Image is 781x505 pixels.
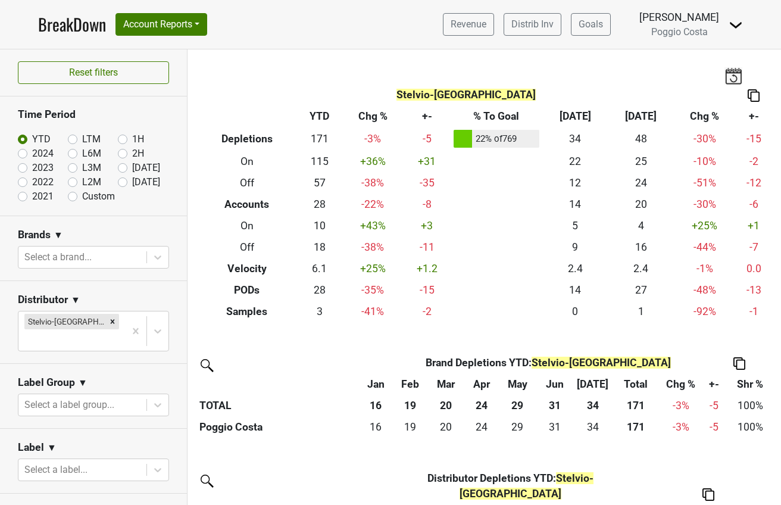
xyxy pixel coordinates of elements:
[427,416,464,438] td: 19.75
[498,416,538,438] td: 29.249
[427,373,464,395] th: Mar: activate to sort column ascending
[608,215,674,236] td: 4
[196,127,297,151] th: Depletions
[18,376,75,389] h3: Label Group
[132,132,144,146] label: 1H
[18,61,169,84] button: Reset filters
[674,127,736,151] td: -30 %
[404,279,451,301] td: -15
[736,258,772,279] td: 0.0
[498,373,538,395] th: May: activate to sort column ascending
[358,416,393,438] td: 15.667
[427,395,464,416] th: 20
[18,108,169,121] h3: Time Period
[342,279,404,301] td: -35 %
[342,258,404,279] td: +25 %
[608,301,674,322] td: 1
[82,161,101,175] label: L3M
[297,106,342,127] th: YTD
[608,151,674,172] td: 25
[71,293,80,307] span: ▼
[132,146,144,161] label: 2H
[608,172,674,194] td: 24
[465,416,498,438] td: 23.667
[18,441,44,454] h3: Label
[404,215,451,236] td: +3
[729,18,743,32] img: Dropdown Menu
[608,258,674,279] td: 2.4
[297,279,342,301] td: 28
[736,215,772,236] td: +1
[342,194,404,215] td: -22 %
[748,89,760,102] img: Copy to clipboard
[47,441,57,455] span: ▼
[82,175,101,189] label: L2M
[115,13,207,36] button: Account Reports
[196,279,297,301] th: PODs
[404,172,451,194] td: -35
[537,373,572,395] th: Jun: activate to sort column ascending
[297,172,342,194] td: 57
[465,395,498,416] th: 24
[396,419,425,435] div: 19
[393,352,703,373] th: Brand Depletions YTD :
[542,236,608,258] td: 9
[674,258,736,279] td: -1 %
[608,127,674,151] td: 48
[196,395,358,416] th: TOTAL
[196,301,297,322] th: Samples
[674,106,736,127] th: Chg %
[674,194,736,215] td: -30 %
[196,373,358,395] th: &nbsp;: activate to sort column ascending
[725,373,776,395] th: Shr %: activate to sort column ascending
[54,228,63,242] span: ▼
[725,395,776,416] td: 100%
[498,395,538,416] th: 29
[196,470,215,490] img: filter
[297,258,342,279] td: 6.1
[358,373,393,395] th: Jan: activate to sort column ascending
[616,419,655,435] div: 171
[342,301,404,322] td: -41 %
[196,151,297,172] th: On
[32,132,51,146] label: YTD
[542,194,608,215] td: 14
[297,236,342,258] td: 18
[82,189,115,204] label: Custom
[82,146,101,161] label: L6M
[297,194,342,215] td: 28
[736,301,772,322] td: -1
[32,189,54,204] label: 2021
[467,419,495,435] div: 24
[706,419,722,435] div: -5
[724,67,742,84] img: last_updated_date
[404,301,451,322] td: -2
[542,215,608,236] td: 5
[572,416,613,438] td: 33.667
[733,357,745,370] img: Copy to clipboard
[38,12,106,37] a: BreakDown
[358,395,393,416] th: 16
[572,373,613,395] th: Jul: activate to sort column ascending
[542,301,608,322] td: 0
[78,376,88,390] span: ▼
[542,279,608,301] td: 14
[613,395,659,416] th: 171
[404,106,451,127] th: +-
[404,236,451,258] td: -11
[32,175,54,189] label: 2022
[106,314,119,329] div: Remove Stelvio-OH
[572,395,613,416] th: 34
[196,355,215,374] img: filter
[396,89,536,101] span: Stelvio-[GEOGRAPHIC_DATA]
[736,194,772,215] td: -6
[404,194,451,215] td: -8
[702,488,714,501] img: Copy to clipboard
[571,13,611,36] a: Goals
[673,400,689,412] span: -3%
[196,236,297,258] th: Off
[736,127,772,151] td: -15
[542,151,608,172] td: 22
[18,229,51,241] h3: Brands
[674,236,736,258] td: -44 %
